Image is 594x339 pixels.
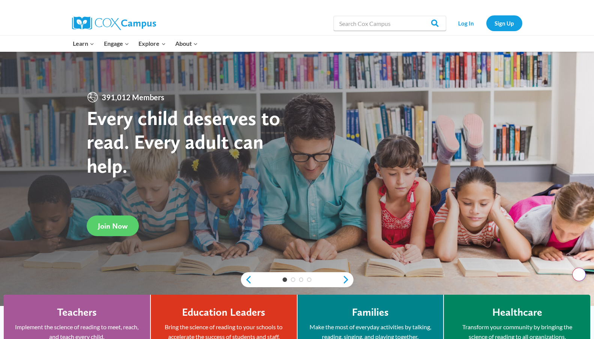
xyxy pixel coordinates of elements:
[352,306,389,319] h4: Families
[57,306,97,319] h4: Teachers
[73,39,94,48] span: Learn
[307,277,311,282] a: 4
[182,306,265,319] h4: Education Leaders
[450,15,483,31] a: Log In
[283,277,287,282] a: 1
[98,221,128,231] span: Join Now
[138,39,165,48] span: Explore
[241,272,353,287] div: content slider buttons
[87,106,280,178] strong: Every child deserves to read. Every adult can help.
[68,36,203,51] nav: Primary Navigation
[241,275,252,284] a: previous
[291,277,295,282] a: 2
[175,39,198,48] span: About
[334,16,446,31] input: Search Cox Campus
[87,215,139,236] a: Join Now
[492,306,542,319] h4: Healthcare
[342,275,353,284] a: next
[450,15,522,31] nav: Secondary Navigation
[72,17,156,30] img: Cox Campus
[99,91,167,103] span: 391,012 Members
[104,39,129,48] span: Engage
[299,277,304,282] a: 3
[486,15,522,31] a: Sign Up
